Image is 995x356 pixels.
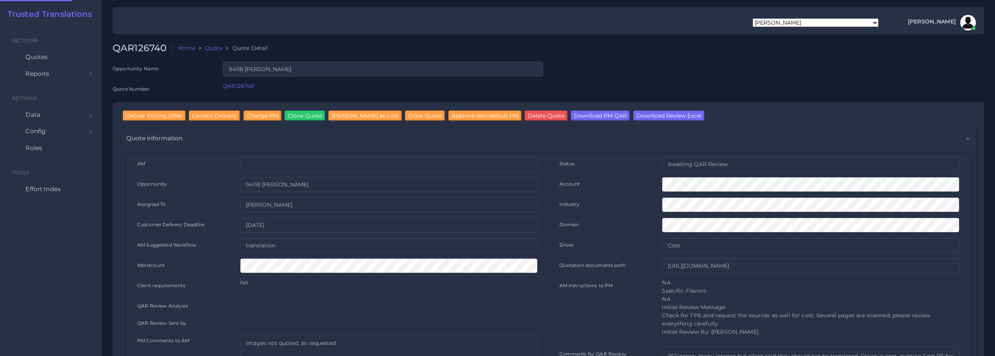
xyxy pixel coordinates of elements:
[25,111,40,119] span: Data
[12,38,38,43] span: Sections
[559,201,580,208] label: Industry
[328,111,402,121] input: [PERSON_NAME] as Lost
[2,9,92,19] a: Trusted Translations
[25,127,46,136] span: Config
[6,49,96,65] a: Quotes
[559,262,626,268] label: Quotation documents path
[205,44,222,52] a: Quote
[240,279,538,287] p: NA
[222,44,268,52] li: Quote Detail
[6,107,96,123] a: Data
[189,111,240,121] input: Correct Delivery
[137,181,167,187] label: Opportunity
[137,320,186,327] label: QAR Review Sent by
[525,111,568,121] input: Delete Quote
[6,66,96,82] a: Reports
[137,160,145,167] label: AM
[559,181,580,187] label: Account
[137,337,189,344] label: PM Comments to AM
[126,134,183,143] span: Quote information
[25,70,49,78] span: Reports
[137,302,188,309] label: QAR Review Analysis
[113,43,172,54] h2: QAR126740
[121,129,976,148] div: Quote information
[6,181,96,197] a: Effort Index
[904,15,979,30] a: [PERSON_NAME]avatar
[662,279,959,336] p: NA Specific Flavors: NA Initial Review Message: Check for FPE and request the sources as well for...
[113,86,149,92] label: Quote Number
[6,140,96,156] a: Roles
[123,111,186,121] input: Deliver Pricing Offer
[25,185,61,193] span: Effort Index
[908,19,956,24] span: [PERSON_NAME]
[25,144,42,152] span: Roles
[137,221,205,228] label: Customer Delivery Deadline
[559,160,575,167] label: Status
[25,53,48,61] span: Quotes
[12,95,37,101] span: Settings
[137,242,196,248] label: AM Suggested Workflow
[244,111,281,121] input: Change PM
[223,82,254,89] a: QAR126740
[448,111,522,121] input: Approve non-default PM
[178,44,195,52] a: Home
[137,282,185,289] label: Client requirements
[559,282,613,289] label: AM instructions to PM
[405,111,445,121] input: Close Quote
[6,123,96,140] a: Config
[113,65,158,72] label: Opportunity Name
[633,111,705,121] input: Download Review Excel
[137,201,166,208] label: Assigned To
[559,242,574,248] label: Driver
[571,111,630,121] input: Download PM QAR
[240,197,538,212] input: pm
[12,170,30,175] span: Tools
[960,15,976,30] img: avatar
[285,111,325,121] input: Clone Quote
[137,262,165,268] label: Wordcount
[559,221,579,228] label: Domain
